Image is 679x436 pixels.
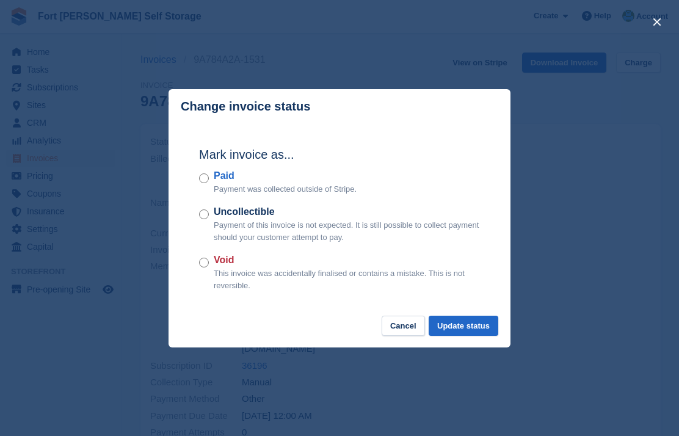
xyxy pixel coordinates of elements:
[214,219,480,243] p: Payment of this invoice is not expected. It is still possible to collect payment should your cust...
[382,316,425,336] button: Cancel
[214,169,357,183] label: Paid
[214,183,357,195] p: Payment was collected outside of Stripe.
[214,267,480,291] p: This invoice was accidentally finalised or contains a mistake. This is not reversible.
[214,253,480,267] label: Void
[199,145,480,164] h2: Mark invoice as...
[181,100,310,114] p: Change invoice status
[429,316,498,336] button: Update status
[647,12,667,32] button: close
[214,205,480,219] label: Uncollectible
